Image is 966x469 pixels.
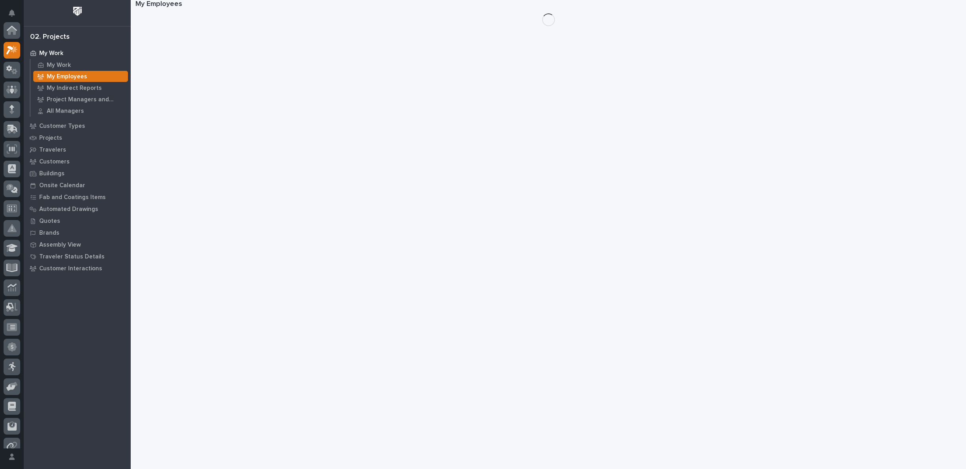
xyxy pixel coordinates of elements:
[24,167,131,179] a: Buildings
[47,73,87,80] p: My Employees
[39,194,106,201] p: Fab and Coatings Items
[24,227,131,239] a: Brands
[39,123,85,130] p: Customer Types
[10,9,20,22] div: Notifications
[39,241,81,249] p: Assembly View
[39,158,70,165] p: Customers
[4,5,20,21] button: Notifications
[47,85,102,92] p: My Indirect Reports
[39,253,105,260] p: Traveler Status Details
[47,62,71,69] p: My Work
[24,47,131,59] a: My Work
[24,251,131,262] a: Traveler Status Details
[24,239,131,251] a: Assembly View
[30,71,131,82] a: My Employees
[24,203,131,215] a: Automated Drawings
[39,135,62,142] p: Projects
[30,82,131,93] a: My Indirect Reports
[39,265,102,272] p: Customer Interactions
[47,96,125,103] p: Project Managers and Engineers
[39,146,66,154] p: Travelers
[24,215,131,227] a: Quotes
[24,156,131,167] a: Customers
[39,206,98,213] p: Automated Drawings
[24,191,131,203] a: Fab and Coatings Items
[39,182,85,189] p: Onsite Calendar
[24,179,131,191] a: Onsite Calendar
[24,132,131,144] a: Projects
[39,218,60,225] p: Quotes
[70,4,85,19] img: Workspace Logo
[30,94,131,105] a: Project Managers and Engineers
[30,33,70,42] div: 02. Projects
[24,144,131,156] a: Travelers
[39,50,63,57] p: My Work
[24,120,131,132] a: Customer Types
[39,230,59,237] p: Brands
[30,105,131,116] a: All Managers
[30,59,131,70] a: My Work
[39,170,65,177] p: Buildings
[47,108,84,115] p: All Managers
[24,262,131,274] a: Customer Interactions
